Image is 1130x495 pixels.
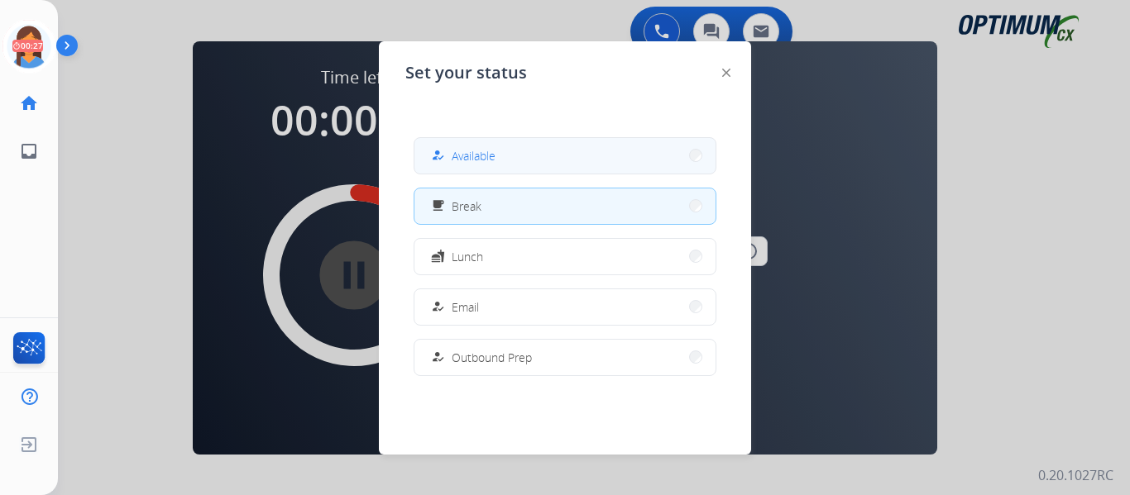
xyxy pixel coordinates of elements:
[414,138,716,174] button: Available
[414,340,716,375] button: Outbound Prep
[452,349,532,366] span: Outbound Prep
[452,147,496,164] span: Available
[431,350,445,364] mat-icon: how_to_reg
[452,198,481,215] span: Break
[431,199,445,213] mat-icon: free_breakfast
[431,300,445,314] mat-icon: how_to_reg
[414,188,716,224] button: Break
[405,61,527,84] span: Set your status
[431,149,445,163] mat-icon: how_to_reg
[431,250,445,264] mat-icon: fastfood
[19,93,39,113] mat-icon: home
[414,239,716,274] button: Lunch
[452,298,479,316] span: Email
[1038,465,1113,485] p: 0.20.1027RC
[414,289,716,325] button: Email
[722,69,730,77] img: close-button
[19,141,39,161] mat-icon: inbox
[452,248,483,265] span: Lunch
